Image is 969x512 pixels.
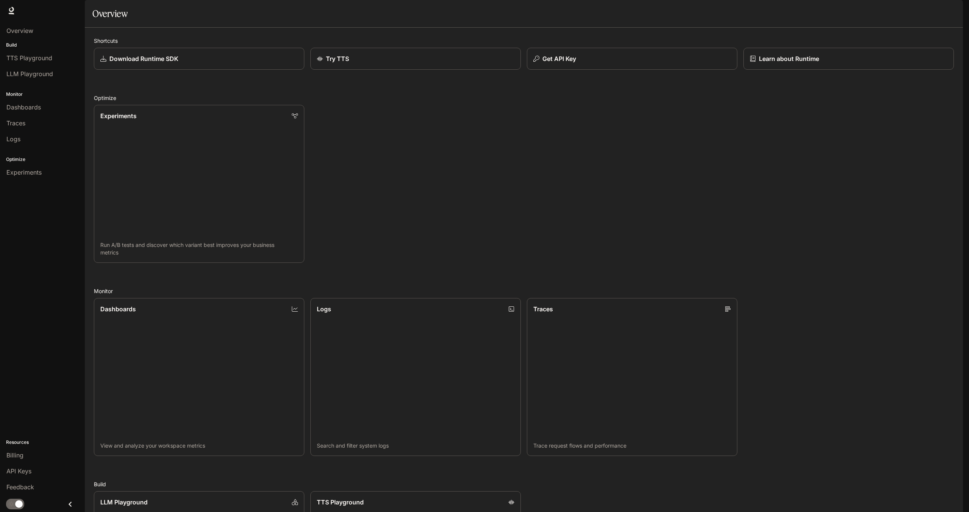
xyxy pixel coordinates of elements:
[109,54,178,63] p: Download Runtime SDK
[533,442,731,450] p: Trace request flows and performance
[317,442,514,450] p: Search and filter system logs
[94,37,954,45] h2: Shortcuts
[94,287,954,295] h2: Monitor
[94,48,304,70] a: Download Runtime SDK
[100,241,298,256] p: Run A/B tests and discover which variant best improves your business metrics
[743,48,954,70] a: Learn about Runtime
[317,498,364,507] p: TTS Playground
[94,298,304,456] a: DashboardsView and analyze your workspace metrics
[94,480,954,488] h2: Build
[527,298,737,456] a: TracesTrace request flows and performance
[100,304,136,314] p: Dashboards
[310,48,521,70] a: Try TTS
[542,54,576,63] p: Get API Key
[94,105,304,263] a: ExperimentsRun A/B tests and discover which variant best improves your business metrics
[527,48,737,70] button: Get API Key
[100,442,298,450] p: View and analyze your workspace metrics
[94,94,954,102] h2: Optimize
[759,54,819,63] p: Learn about Runtime
[326,54,349,63] p: Try TTS
[317,304,331,314] p: Logs
[92,6,128,21] h1: Overview
[310,298,521,456] a: LogsSearch and filter system logs
[100,498,148,507] p: LLM Playground
[533,304,553,314] p: Traces
[100,111,137,120] p: Experiments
